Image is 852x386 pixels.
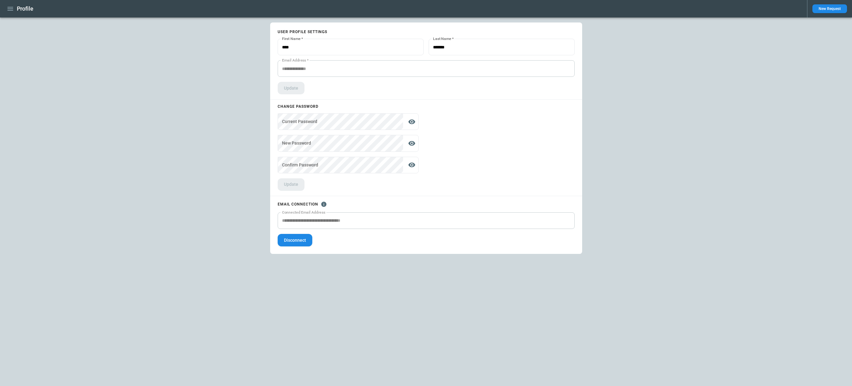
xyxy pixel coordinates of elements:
button: display the password [406,159,418,171]
button: New Request [812,4,847,13]
label: Email Address [282,57,309,63]
svg: Used to send and track outbound communications from shared quotes. You may occasionally need to r... [321,201,327,207]
p: User profile settings [278,30,575,34]
label: Last Name [433,36,454,41]
button: Disconnect [278,234,312,246]
button: display the password [406,116,418,128]
button: display the password [406,137,418,150]
h1: Profile [17,5,33,12]
div: This is the email address linked to your Aerios account. It's used for signing in and cannot be e... [278,60,575,77]
label: First Name [282,36,303,41]
p: Change password [278,105,419,108]
label: Connected Email Address [282,210,325,215]
p: EMAIL CONNECTION [278,202,318,206]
